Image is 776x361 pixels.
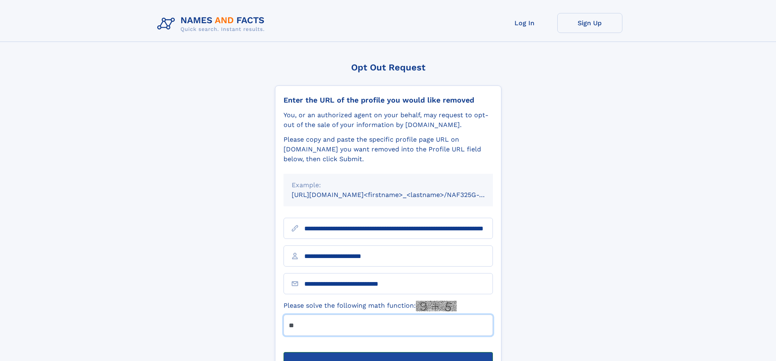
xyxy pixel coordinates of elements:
div: Please copy and paste the specific profile page URL on [DOMAIN_NAME] you want removed into the Pr... [284,135,493,164]
a: Log In [492,13,557,33]
div: Example: [292,180,485,190]
label: Please solve the following math function: [284,301,457,311]
div: Opt Out Request [275,62,501,72]
small: [URL][DOMAIN_NAME]<firstname>_<lastname>/NAF325G-xxxxxxxx [292,191,508,199]
div: You, or an authorized agent on your behalf, may request to opt-out of the sale of your informatio... [284,110,493,130]
a: Sign Up [557,13,622,33]
div: Enter the URL of the profile you would like removed [284,96,493,105]
img: Logo Names and Facts [154,13,271,35]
